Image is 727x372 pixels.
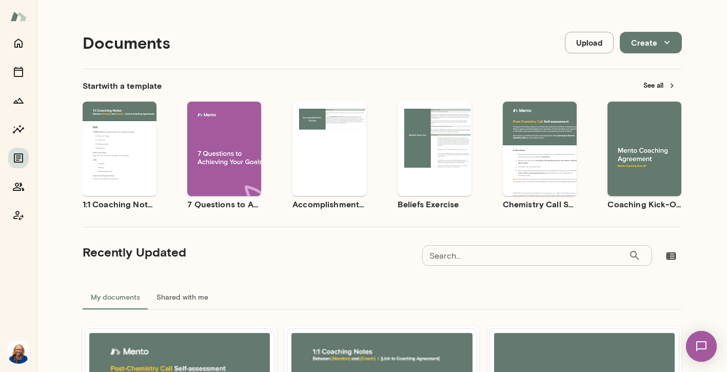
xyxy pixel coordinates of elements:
[83,285,682,309] div: documents tabs
[8,33,29,53] button: Home
[398,198,471,210] h6: Beliefs Exercise
[565,32,614,53] button: Upload
[148,285,217,309] button: Shared with me
[6,339,31,364] img: Cathy Wright
[620,32,682,53] button: Create
[503,198,577,210] h6: Chemistry Call Self-Assessment [Coaches only]
[8,90,29,111] button: Growth Plan
[83,33,170,52] h4: Documents
[83,80,162,92] h6: Start with a template
[187,198,261,210] h6: 7 Questions to Achieving Your Goals
[8,177,29,197] button: Members
[8,119,29,140] button: Insights
[83,244,186,260] h5: Recently Updated
[637,77,682,93] button: See all
[607,198,681,210] h6: Coaching Kick-Off | Coaching Agreement
[8,62,29,82] button: Sessions
[8,205,29,226] button: Coach app
[292,198,366,210] h6: Accomplishment Tracker
[83,285,148,309] button: My documents
[83,198,156,210] h6: 1:1 Coaching Notes
[10,7,27,26] img: Mento
[8,148,29,168] button: Documents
